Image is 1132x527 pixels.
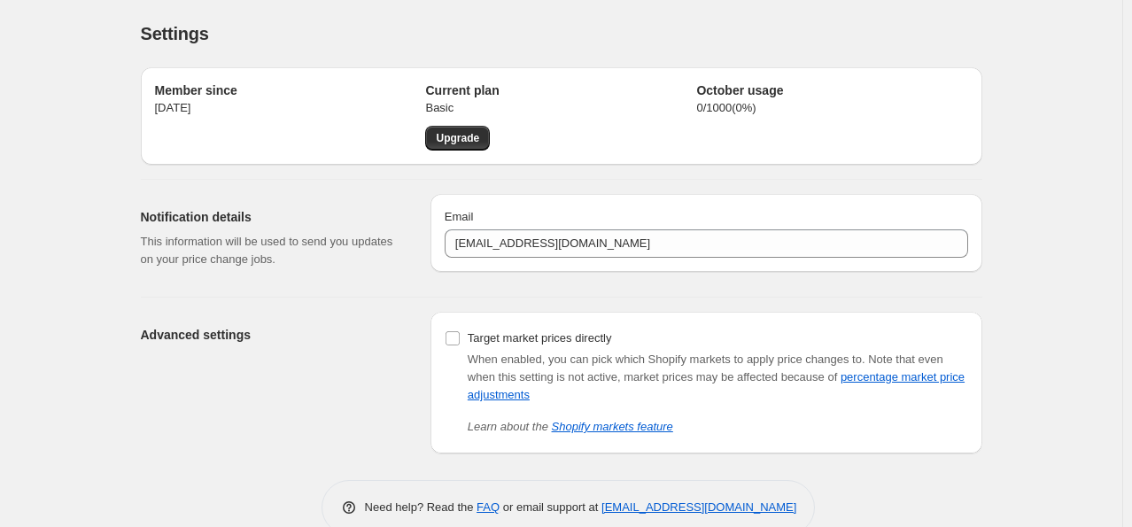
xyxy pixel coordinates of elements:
h2: Advanced settings [141,326,402,344]
a: FAQ [477,500,500,514]
p: [DATE] [155,99,426,117]
p: 0 / 1000 ( 0 %) [696,99,967,117]
a: Shopify markets feature [552,420,673,433]
h2: Notification details [141,208,402,226]
span: or email support at [500,500,601,514]
a: Upgrade [425,126,490,151]
i: Learn about the [468,420,673,433]
span: Note that even when this setting is not active, market prices may be affected because of [468,353,965,401]
h2: October usage [696,81,967,99]
h2: Member since [155,81,426,99]
h2: Current plan [425,81,696,99]
span: Email [445,210,474,223]
span: Upgrade [436,131,479,145]
span: Target market prices directly [468,331,612,345]
p: This information will be used to send you updates on your price change jobs. [141,233,402,268]
span: Settings [141,24,209,43]
a: [EMAIL_ADDRESS][DOMAIN_NAME] [601,500,796,514]
p: Basic [425,99,696,117]
span: Need help? Read the [365,500,477,514]
span: When enabled, you can pick which Shopify markets to apply price changes to. [468,353,865,366]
